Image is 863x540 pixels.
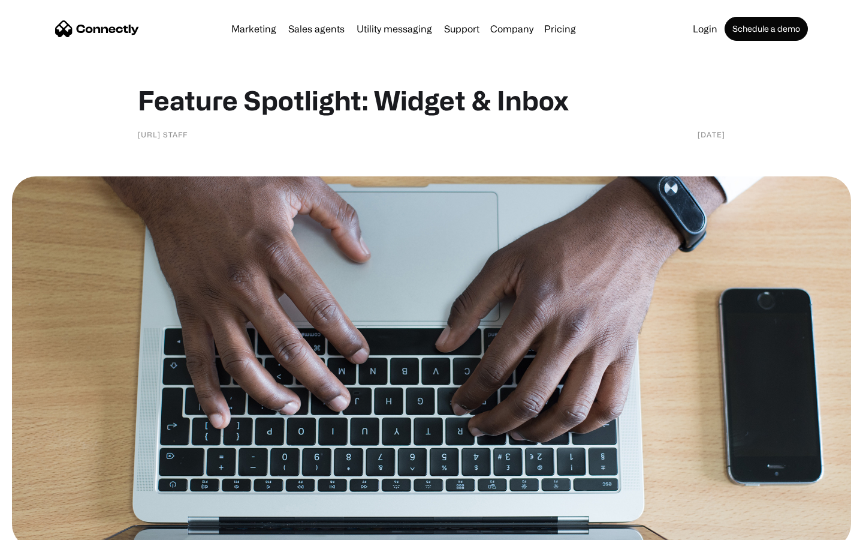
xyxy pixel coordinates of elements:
aside: Language selected: English [12,519,72,536]
a: Schedule a demo [725,17,808,41]
h1: Feature Spotlight: Widget & Inbox [138,84,725,116]
a: Marketing [227,24,281,34]
div: [DATE] [698,128,725,140]
a: Pricing [539,24,581,34]
ul: Language list [24,519,72,536]
a: Login [688,24,722,34]
a: Support [439,24,484,34]
a: Sales agents [283,24,349,34]
a: Utility messaging [352,24,437,34]
div: [URL] staff [138,128,188,140]
div: Company [490,20,533,37]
